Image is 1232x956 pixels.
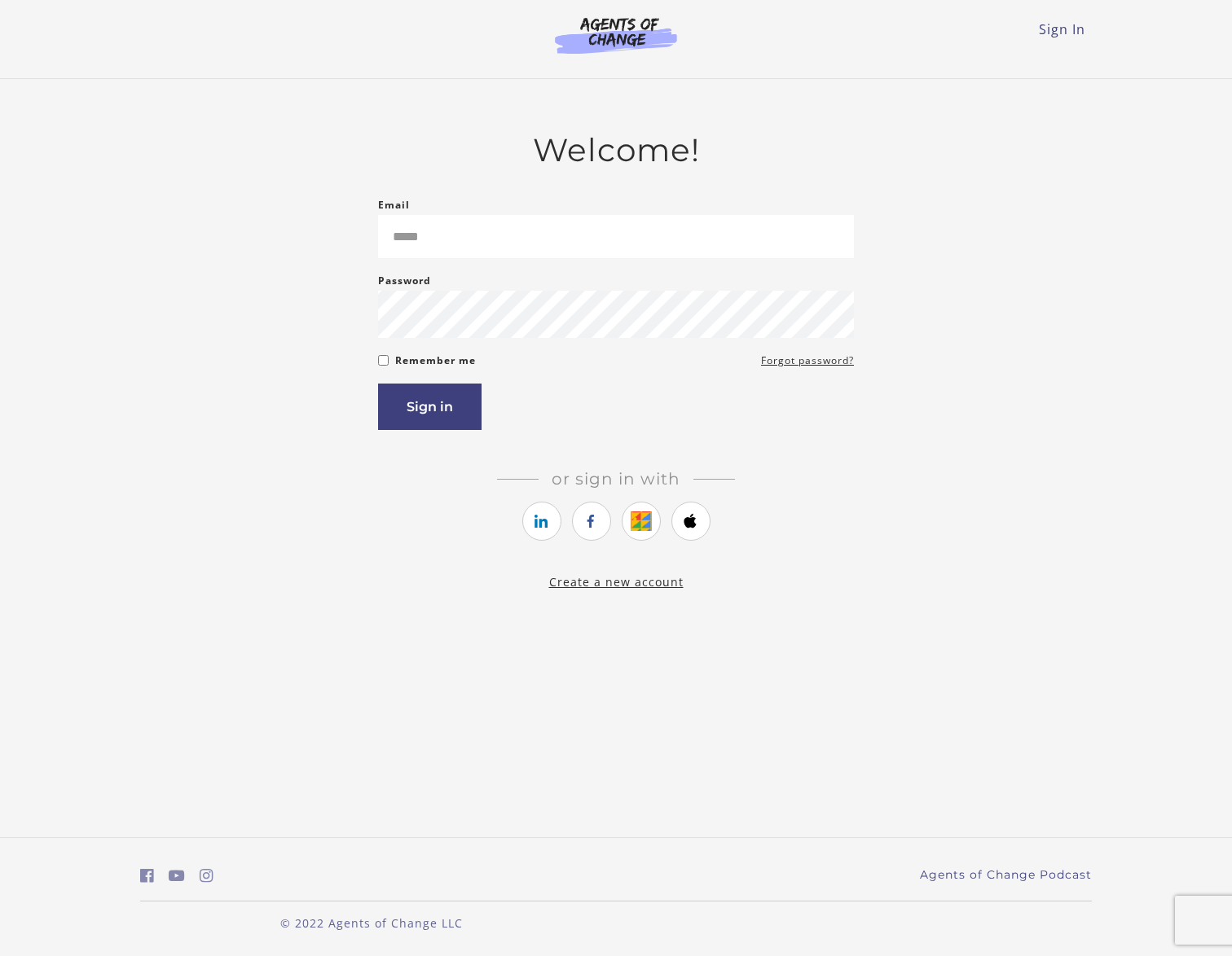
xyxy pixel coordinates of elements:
[378,384,482,430] button: Sign in
[200,868,213,884] i: https://www.instagram.com/agentsofchangeprep/ (Open in a new window)
[169,864,185,888] a: https://www.youtube.com/c/AgentsofChangeTestPrepbyMeaganMitchell (Open in a new window)
[395,351,476,371] label: Remember me
[1039,20,1085,38] a: Sign In
[200,864,213,888] a: https://www.instagram.com/agentsofchangeprep/ (Open in a new window)
[549,574,684,590] a: Create a new account
[140,914,603,932] p: © 2022 Agents of Change LLC
[378,384,391,853] label: If you are a human, ignore this field
[761,351,854,371] a: Forgot password?
[671,502,711,541] a: https://courses.thinkific.com/users/auth/apple?ss%5Breferral%5D=&ss%5Buser_return_to%5D=&ss%5Bvis...
[378,131,854,169] h2: Welcome!
[378,195,410,215] label: Email
[169,868,185,884] i: https://www.youtube.com/c/AgentsofChangeTestPrepbyMeaganMitchell (Open in a new window)
[920,866,1092,884] a: Agents of Change Podcast
[378,271,431,291] label: Password
[140,868,154,884] i: https://www.facebook.com/groups/aswbtestprep (Open in a new window)
[572,502,611,541] a: https://courses.thinkific.com/users/auth/facebook?ss%5Breferral%5D=&ss%5Buser_return_to%5D=&ss%5B...
[140,864,154,888] a: https://www.facebook.com/groups/aswbtestprep (Open in a new window)
[538,16,694,54] img: Agents of Change Logo
[539,469,693,489] span: Or sign in with
[622,502,661,541] a: https://courses.thinkific.com/users/auth/google?ss%5Breferral%5D=&ss%5Buser_return_to%5D=&ss%5Bvi...
[522,502,561,541] a: https://courses.thinkific.com/users/auth/linkedin?ss%5Breferral%5D=&ss%5Buser_return_to%5D=&ss%5B...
